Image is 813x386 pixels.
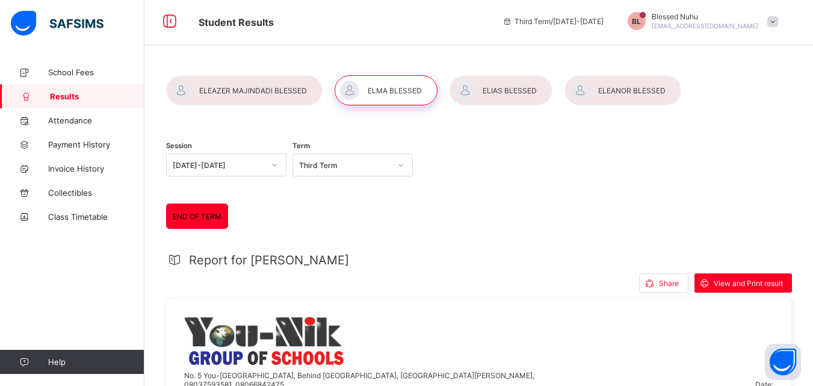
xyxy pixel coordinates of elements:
span: School Fees [48,67,144,77]
span: END OF TERM [173,212,221,221]
span: Student Results [199,16,274,28]
span: Payment History [48,140,144,149]
span: Attendance [48,116,144,125]
div: BlessedNuhu [616,12,784,30]
span: Class Timetable [48,212,144,222]
span: session/term information [502,17,604,26]
span: Collectibles [48,188,144,198]
div: Third Term [299,161,391,170]
span: Results [50,92,144,101]
button: Open asap [765,344,801,380]
span: View and Print result [714,279,783,288]
img: safsims [11,11,104,36]
span: Invoice History [48,164,144,173]
span: Share [659,279,679,288]
div: [DATE]-[DATE] [173,161,264,170]
span: Help [48,357,144,367]
span: [EMAIL_ADDRESS][DOMAIN_NAME] [652,22,758,30]
span: BL [632,17,641,26]
img: younik.png [184,317,344,365]
span: Session [166,142,192,150]
span: Report for [PERSON_NAME] [189,253,349,267]
span: Blessed Nuhu [652,12,758,21]
span: Term [292,142,310,150]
